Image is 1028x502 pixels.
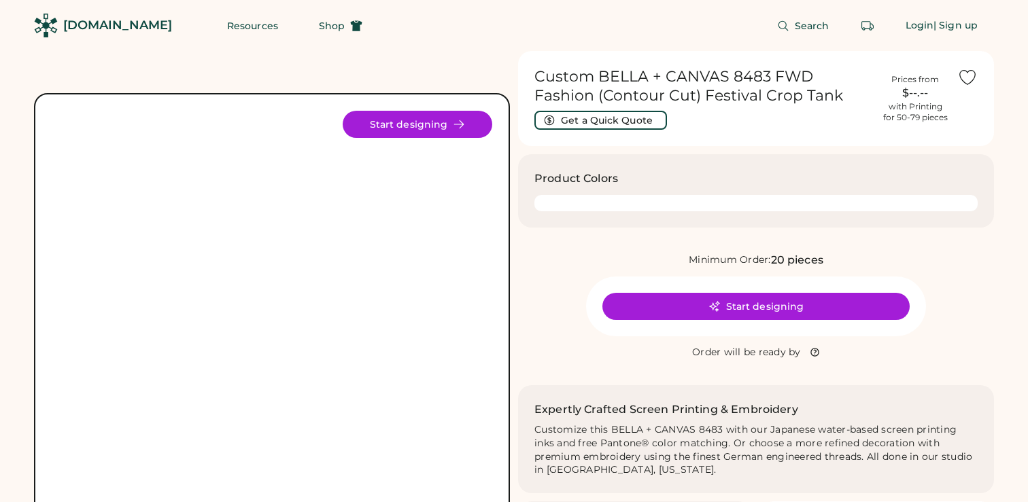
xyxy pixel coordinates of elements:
[303,12,379,39] button: Shop
[602,293,910,320] button: Start designing
[933,19,978,33] div: | Sign up
[761,12,846,39] button: Search
[211,12,294,39] button: Resources
[906,19,934,33] div: Login
[34,14,58,37] img: Rendered Logo - Screens
[692,346,801,359] div: Order will be ready by
[881,85,949,101] div: $--.--
[891,74,939,85] div: Prices from
[63,17,172,34] div: [DOMAIN_NAME]
[534,401,798,418] h2: Expertly Crafted Screen Printing & Embroidery
[534,111,667,130] button: Get a Quick Quote
[534,67,873,105] h1: Custom BELLA + CANVAS 8483 FWD Fashion (Contour Cut) Festival Crop Tank
[883,101,948,123] div: with Printing for 50-79 pieces
[319,21,345,31] span: Shop
[689,253,771,267] div: Minimum Order:
[854,12,881,39] button: Retrieve an order
[534,171,618,187] h3: Product Colors
[534,423,978,478] div: Customize this BELLA + CANVAS 8483 with our Japanese water-based screen printing inks and free Pa...
[771,252,823,268] div: 20 pieces
[343,111,492,138] button: Start designing
[795,21,829,31] span: Search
